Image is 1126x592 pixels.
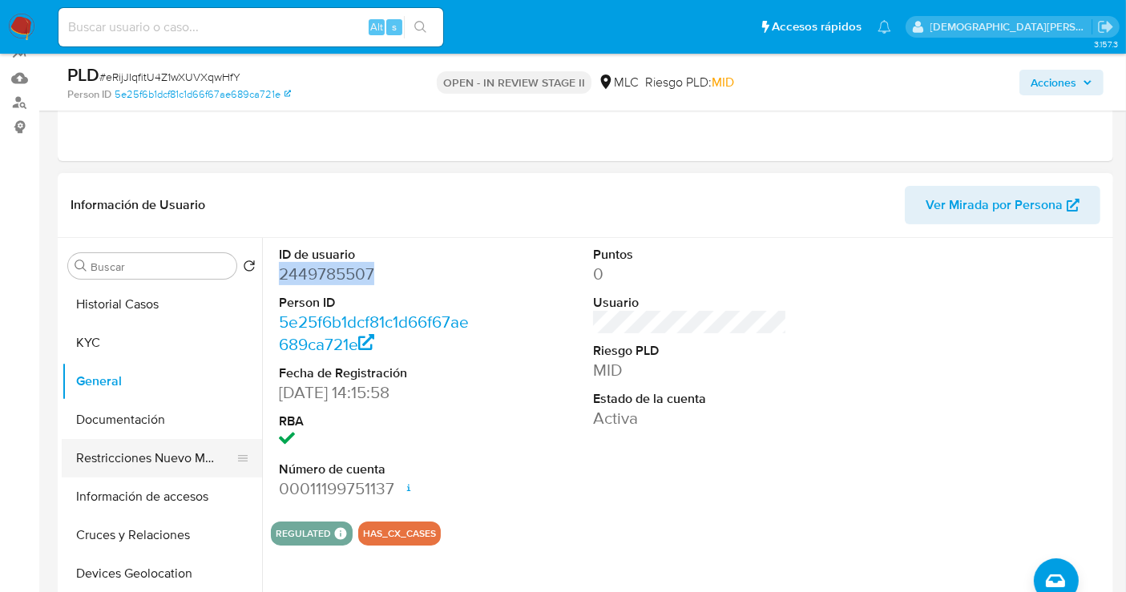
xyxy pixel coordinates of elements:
dt: ID de usuario [279,246,473,264]
dd: MID [593,359,787,381]
dd: Activa [593,407,787,429]
span: Ver Mirada por Persona [926,186,1063,224]
a: Salir [1097,18,1114,35]
a: 5e25f6b1dcf81c1d66f67ae689ca721e [279,310,469,356]
dt: Número de cuenta [279,461,473,478]
dt: Riesgo PLD [593,342,787,360]
dt: RBA [279,413,473,430]
button: Volver al orden por defecto [243,260,256,277]
dd: 0 [593,263,787,285]
span: 3.157.3 [1094,38,1118,50]
input: Buscar usuario o caso... [59,17,443,38]
span: Accesos rápidos [772,18,862,35]
b: PLD [67,62,99,87]
button: KYC [62,324,262,362]
span: s [392,19,397,34]
button: search-icon [404,16,437,38]
dt: Usuario [593,294,787,312]
dd: 2449785507 [279,263,473,285]
a: Notificaciones [878,20,891,34]
button: Buscar [75,260,87,272]
dd: 00011199751137 [279,477,473,500]
button: Restricciones Nuevo Mundo [62,439,249,477]
button: Historial Casos [62,285,262,324]
button: Ver Mirada por Persona [905,186,1100,224]
span: MID [712,73,734,91]
b: Person ID [67,87,111,102]
dt: Estado de la cuenta [593,390,787,408]
dt: Puntos [593,246,787,264]
div: MLC [598,74,639,91]
button: Cruces y Relaciones [62,516,262,554]
span: Acciones [1031,70,1076,95]
span: Alt [370,19,383,34]
button: Documentación [62,401,262,439]
button: Acciones [1019,70,1104,95]
dt: Fecha de Registración [279,364,473,382]
span: # eRijJIqfitU4Z1wXUVXqwHfY [99,69,240,85]
h1: Información de Usuario [71,197,205,213]
dd: [DATE] 14:15:58 [279,381,473,404]
p: cristian.porley@mercadolibre.com [930,19,1092,34]
input: Buscar [91,260,230,274]
a: 5e25f6b1dcf81c1d66f67ae689ca721e [115,87,291,102]
button: Información de accesos [62,477,262,516]
span: Riesgo PLD: [645,74,734,91]
button: General [62,362,262,401]
dt: Person ID [279,294,473,312]
p: OPEN - IN REVIEW STAGE II [437,71,591,94]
